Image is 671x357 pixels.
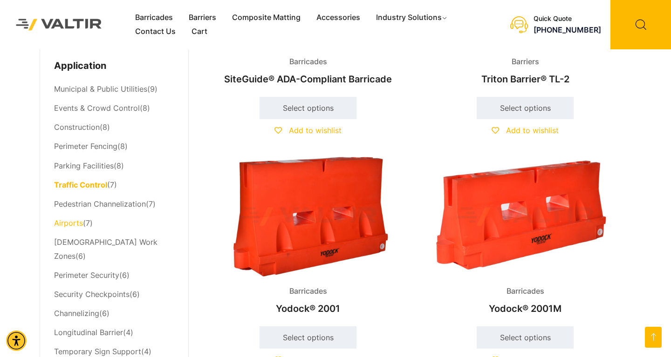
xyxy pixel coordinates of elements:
[260,97,356,119] a: Select options for “SiteGuide® ADA-Compliant Barricade”
[282,55,334,69] span: Barricades
[425,298,626,319] h2: Yodock® 2001M
[506,126,559,135] span: Add to wishlist
[54,84,147,94] a: Municipal & Public Utilities
[274,126,342,135] a: Add to wishlist
[54,156,174,175] li: (8)
[54,328,123,337] a: Longitudinal Barrier
[289,126,342,135] span: Add to wishlist
[54,214,174,233] li: (7)
[6,330,27,351] div: Accessibility Menu
[425,69,626,89] h2: Triton Barrier® TL-2
[477,97,574,119] a: Select options for “Triton Barrier® TL-2”
[54,290,130,299] a: Security Checkpoints
[368,11,456,25] a: Industry Solutions
[207,156,409,277] img: Barricades
[54,218,83,228] a: Airports
[54,237,157,261] a: [DEMOGRAPHIC_DATA] Work Zones
[54,304,174,323] li: (6)
[7,10,111,39] img: Valtir Rentals
[54,180,107,189] a: Traffic Control
[54,137,174,156] li: (8)
[54,266,174,285] li: (6)
[181,11,224,25] a: Barriers
[207,69,409,89] h2: SiteGuide® ADA-Compliant Barricade
[54,347,141,356] a: Temporary Sign Support
[207,156,409,319] a: BarricadesYodock® 2001
[54,161,114,170] a: Parking Facilities
[184,25,215,39] a: Cart
[207,298,409,319] h2: Yodock® 2001
[54,59,174,73] h4: Application
[54,141,117,151] a: Perimeter Fencing
[54,118,174,137] li: (8)
[534,25,601,34] a: call (888) 496-3625
[54,233,174,266] li: (6)
[127,25,184,39] a: Contact Us
[54,323,174,343] li: (4)
[127,11,181,25] a: Barricades
[224,11,308,25] a: Composite Matting
[54,270,119,280] a: Perimeter Security
[645,327,662,348] a: Open this option
[260,326,356,349] a: Select options for “Yodock® 2001”
[54,199,146,209] a: Pedestrian Channelization
[54,103,140,113] a: Events & Crowd Control
[54,122,100,132] a: Construction
[425,156,626,319] a: BarricadesYodock® 2001M
[500,284,551,298] span: Barricades
[505,55,546,69] span: Barriers
[425,156,626,277] img: Barricades
[54,99,174,118] li: (8)
[534,15,601,23] div: Quick Quote
[492,126,559,135] a: Add to wishlist
[54,175,174,195] li: (7)
[477,326,574,349] a: Select options for “Yodock® 2001M”
[54,80,174,99] li: (9)
[54,285,174,304] li: (6)
[282,284,334,298] span: Barricades
[308,11,368,25] a: Accessories
[54,195,174,214] li: (7)
[54,309,99,318] a: Channelizing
